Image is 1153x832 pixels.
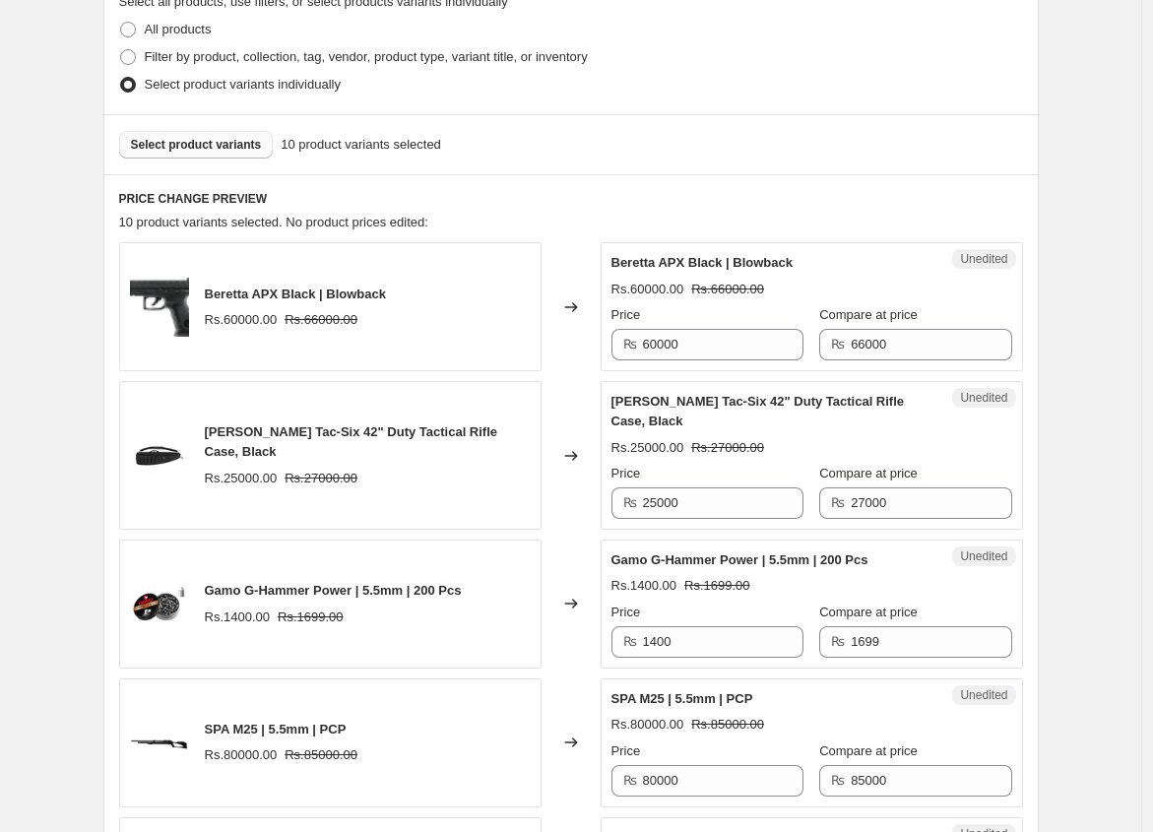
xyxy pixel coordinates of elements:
strike: Rs.85000.00 [691,715,764,735]
strike: Rs.66000.00 [691,280,764,299]
img: 4c0fc22d028190166030138dbe96d2e716152f0b9c6cbd720bbf8764abe9a0d1_80x.jpg [130,426,189,485]
span: ₨ [831,773,845,788]
span: ₨ [831,634,845,649]
span: Price [611,466,641,480]
span: ₨ [623,337,637,352]
span: Filter by product, collection, tag, vendor, product type, variant title, or inventory [145,49,588,64]
span: Unedited [960,687,1007,703]
span: [PERSON_NAME] Tac-Six 42" Duty Tactical Rifle Case, Black [611,394,905,428]
span: Compare at price [819,605,918,619]
span: All products [145,22,212,36]
span: Price [611,307,641,322]
img: thumb_80x.jpg [130,574,189,633]
span: SPA M25 | 5.5mm | PCP [205,722,347,736]
strike: Rs.27000.00 [285,469,357,488]
img: 5.8327_product_image_left_80x.webp [130,278,189,337]
span: 10 product variants selected [281,135,441,155]
span: Price [611,743,641,758]
img: m25_80x.png [130,713,189,772]
span: Price [611,605,641,619]
span: Compare at price [819,307,918,322]
span: ₨ [623,773,637,788]
span: SPA M25 | 5.5mm | PCP [611,691,753,706]
span: Unedited [960,251,1007,267]
span: ₨ [831,495,845,510]
span: [PERSON_NAME] Tac-Six 42" Duty Tactical Rifle Case, Black [205,424,498,459]
span: Beretta APX Black | Blowback [205,287,387,301]
span: 10 product variants selected. No product prices edited: [119,215,428,229]
span: Select product variants [131,137,262,153]
span: Beretta APX Black | Blowback [611,255,794,270]
strike: Rs.1699.00 [684,576,750,596]
div: Rs.25000.00 [611,438,684,458]
span: ₨ [623,634,637,649]
span: Compare at price [819,466,918,480]
div: Rs.80000.00 [205,745,278,765]
strike: Rs.66000.00 [285,310,357,330]
span: ₨ [623,495,637,510]
strike: Rs.27000.00 [691,438,764,458]
span: ₨ [831,337,845,352]
div: Rs.1400.00 [611,576,677,596]
strike: Rs.85000.00 [285,745,357,765]
span: Gamo G-Hammer Power | 5.5mm | 200 Pcs [205,583,462,598]
span: Unedited [960,548,1007,564]
div: Rs.25000.00 [205,469,278,488]
span: Compare at price [819,743,918,758]
span: Select product variants individually [145,77,341,92]
span: Unedited [960,390,1007,406]
button: Select product variants [119,131,274,159]
h6: PRICE CHANGE PREVIEW [119,191,1023,207]
div: Rs.60000.00 [611,280,684,299]
span: Gamo G-Hammer Power | 5.5mm | 200 Pcs [611,552,868,567]
div: Rs.1400.00 [205,608,271,627]
strike: Rs.1699.00 [278,608,344,627]
div: Rs.60000.00 [205,310,278,330]
div: Rs.80000.00 [611,715,684,735]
